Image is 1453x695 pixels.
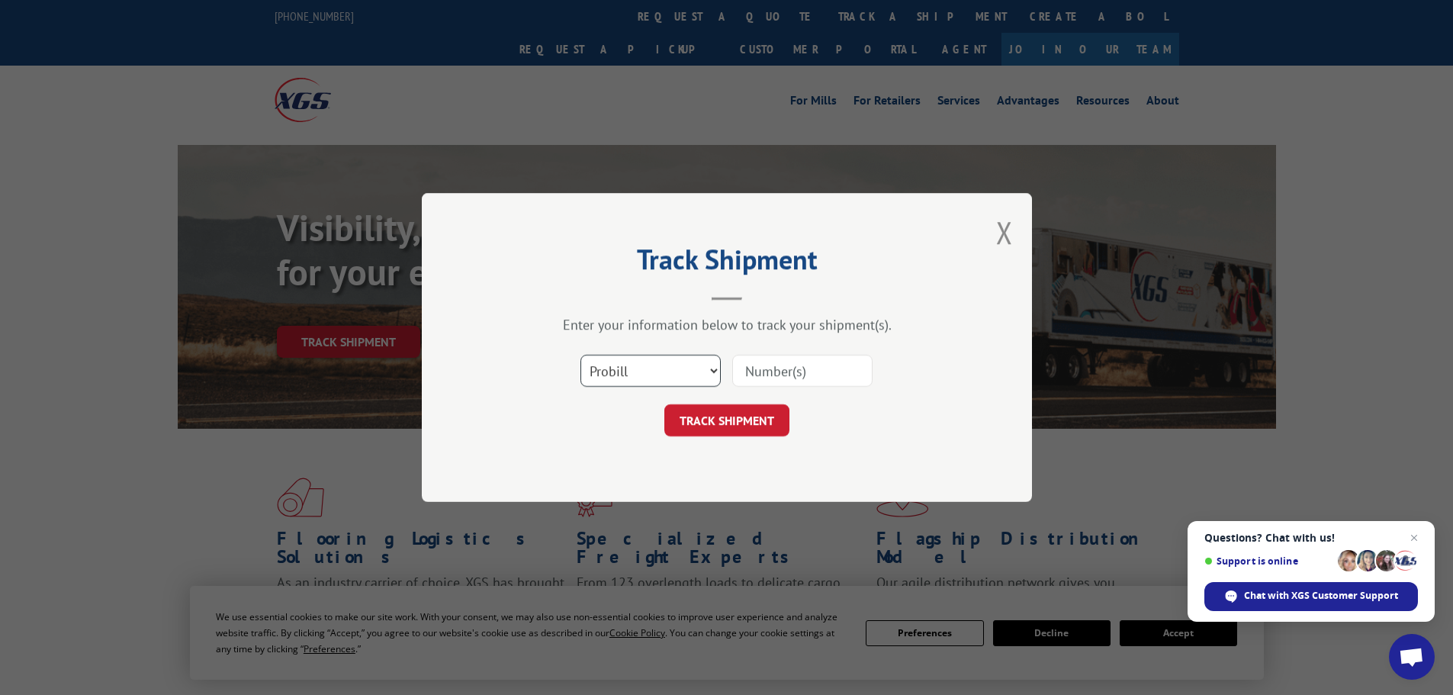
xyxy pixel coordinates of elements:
[498,316,956,333] div: Enter your information below to track your shipment(s).
[996,212,1013,253] button: Close modal
[1204,532,1418,544] span: Questions? Chat with us!
[1389,634,1435,680] a: Open chat
[498,249,956,278] h2: Track Shipment
[1244,589,1398,603] span: Chat with XGS Customer Support
[664,404,789,436] button: TRACK SHIPMENT
[1204,582,1418,611] span: Chat with XGS Customer Support
[1204,555,1332,567] span: Support is online
[732,355,873,387] input: Number(s)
